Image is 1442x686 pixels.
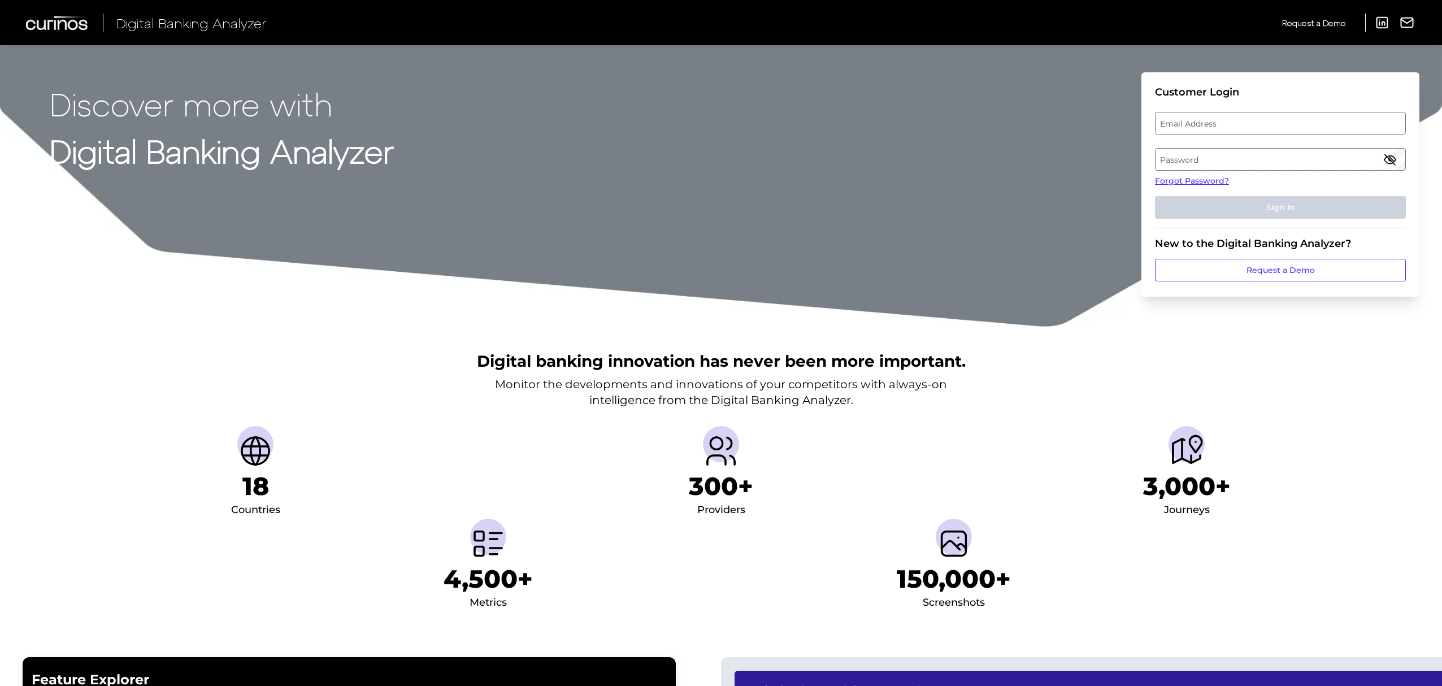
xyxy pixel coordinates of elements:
label: Email Address [1156,113,1405,133]
h1: 300+ [689,471,753,501]
h1: 150,000+ [897,564,1011,594]
p: Monitor the developments and innovations of your competitors with always-on intelligence from the... [495,376,947,408]
img: Countries [237,433,273,469]
img: Journeys [1169,433,1205,469]
h1: 18 [242,471,269,501]
div: Metrics [470,594,507,612]
span: Digital Banking Analyzer [116,15,267,31]
p: Discover more with [50,86,394,121]
img: Providers [703,433,739,469]
div: Countries [231,501,280,519]
h1: 4,500+ [444,564,533,594]
a: Forgot Password? [1155,175,1406,187]
div: Customer Login [1155,86,1406,98]
img: Metrics [470,526,506,562]
span: Request a Demo [1282,18,1345,28]
img: Screenshots [936,526,972,562]
label: Password [1156,149,1405,170]
div: Providers [697,501,745,519]
strong: Digital Banking Analyzer [50,132,394,170]
h2: Digital banking innovation has never been more important. [477,350,966,372]
img: Curinos [26,16,89,30]
div: New to the Digital Banking Analyzer? [1155,237,1406,250]
div: Screenshots [923,594,985,612]
h1: 3,000+ [1143,471,1231,501]
button: Sign In [1155,196,1406,219]
a: Request a Demo [1155,259,1406,281]
div: Journeys [1164,501,1210,519]
a: Request a Demo [1282,14,1345,32]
